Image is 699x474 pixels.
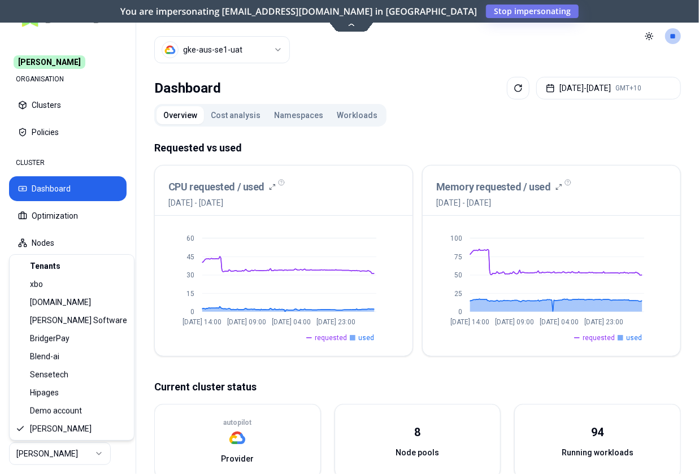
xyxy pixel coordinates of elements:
[30,423,92,434] span: [PERSON_NAME]
[30,279,43,290] span: xbo
[30,351,59,362] span: Blend-ai
[30,387,59,398] span: Hipages
[30,297,91,308] span: [DOMAIN_NAME]
[30,333,70,344] span: BridgerPay
[30,405,82,416] span: Demo account
[30,315,127,326] span: [PERSON_NAME] Software
[12,257,132,275] div: Tenants
[30,369,68,380] span: Sensetech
